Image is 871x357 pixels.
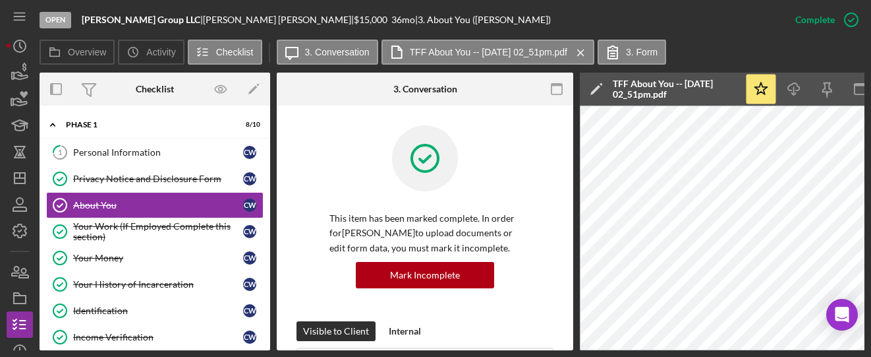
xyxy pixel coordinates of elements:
[216,47,254,57] label: Checklist
[136,84,174,94] div: Checklist
[82,14,200,25] b: [PERSON_NAME] Group LLC
[46,192,264,218] a: About YouCW
[243,278,256,291] div: C W
[188,40,262,65] button: Checklist
[613,79,738,100] div: TFF About You -- [DATE] 02_51pm.pdf
[391,15,415,25] div: 36 mo
[243,331,256,344] div: C W
[303,321,369,341] div: Visible to Client
[795,7,835,33] div: Complete
[46,166,264,192] a: Privacy Notice and Disclosure FormCW
[40,12,71,28] div: Open
[203,15,354,25] div: [PERSON_NAME] [PERSON_NAME] |
[243,199,256,212] div: C W
[782,7,864,33] button: Complete
[46,139,264,166] a: 1Personal InformationCW
[243,146,256,159] div: C W
[40,40,115,65] button: Overview
[826,299,858,331] div: Open Intercom Messenger
[73,253,243,263] div: Your Money
[46,298,264,324] a: IdentificationCW
[58,148,62,156] tspan: 1
[73,279,243,290] div: Your History of Incarceration
[73,200,243,211] div: About You
[46,271,264,298] a: Your History of IncarcerationCW
[382,321,428,341] button: Internal
[415,15,551,25] div: | 3. About You ([PERSON_NAME])
[296,321,376,341] button: Visible to Client
[237,121,260,129] div: 8 / 10
[243,251,256,265] div: C W
[118,40,184,65] button: Activity
[73,147,243,158] div: Personal Information
[390,262,460,288] div: Mark Incomplete
[82,15,203,25] div: |
[46,218,264,245] a: Your Work (If Employed Complete this section)CW
[73,221,243,242] div: Your Work (If Employed Complete this section)
[46,324,264,350] a: Income VerificationCW
[73,306,243,316] div: Identification
[73,332,243,342] div: Income Verification
[598,40,666,65] button: 3. Form
[626,47,658,57] label: 3. Form
[389,321,421,341] div: Internal
[277,40,378,65] button: 3. Conversation
[243,172,256,185] div: C W
[68,47,106,57] label: Overview
[393,84,457,94] div: 3. Conversation
[66,121,227,129] div: Phase 1
[354,14,387,25] span: $15,000
[243,225,256,238] div: C W
[305,47,370,57] label: 3. Conversation
[46,245,264,271] a: Your MoneyCW
[146,47,175,57] label: Activity
[73,174,243,184] div: Privacy Notice and Disclosure Form
[243,304,256,317] div: C W
[329,211,520,255] p: This item has been marked complete. In order for [PERSON_NAME] to upload documents or edit form d...
[410,47,567,57] label: TFF About You -- [DATE] 02_51pm.pdf
[381,40,594,65] button: TFF About You -- [DATE] 02_51pm.pdf
[356,262,494,288] button: Mark Incomplete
